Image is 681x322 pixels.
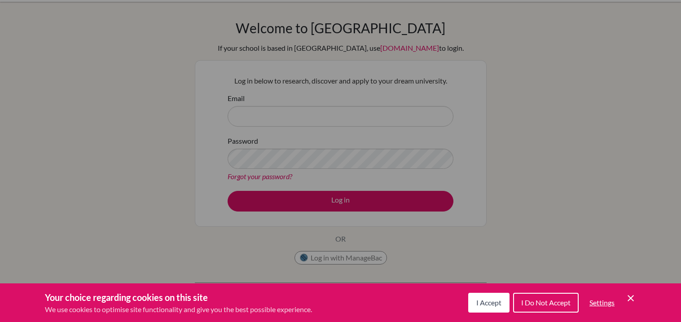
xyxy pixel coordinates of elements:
[589,298,615,307] span: Settings
[45,291,312,304] h3: Your choice regarding cookies on this site
[513,293,579,313] button: I Do Not Accept
[625,293,636,304] button: Save and close
[521,298,571,307] span: I Do Not Accept
[476,298,501,307] span: I Accept
[45,304,312,315] p: We use cookies to optimise site functionality and give you the best possible experience.
[468,293,510,313] button: I Accept
[582,294,622,312] button: Settings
